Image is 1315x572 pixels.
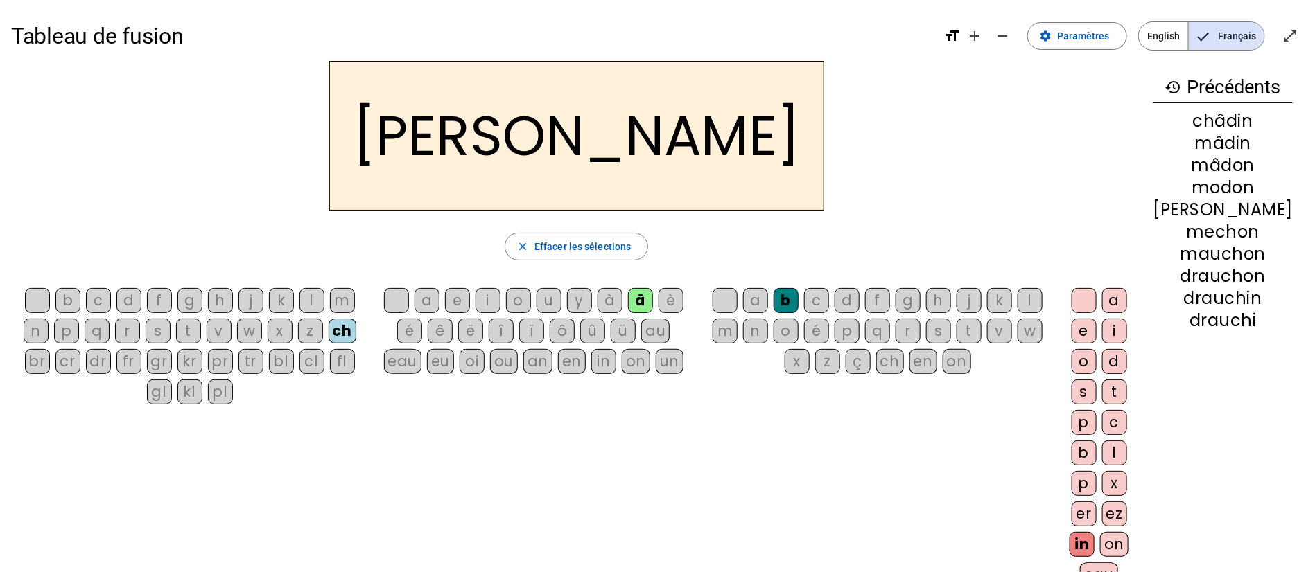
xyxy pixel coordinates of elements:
div: an [523,349,552,374]
div: châdin [1153,113,1293,129]
div: p [835,319,860,343]
div: mauchon [1153,246,1293,262]
h3: Précédents [1153,72,1293,103]
div: ë [458,319,483,343]
div: q [85,319,110,343]
div: oi [460,349,485,374]
div: x [1102,471,1127,496]
div: o [1072,349,1097,374]
div: kl [177,379,202,404]
div: modon [1153,179,1293,196]
div: ü [611,319,636,343]
div: z [815,349,840,374]
div: b [774,288,799,313]
div: y [567,288,592,313]
div: r [896,319,921,343]
div: dr [86,349,111,374]
div: h [208,288,233,313]
div: t [957,319,982,343]
h2: [PERSON_NAME] [329,61,824,211]
div: w [1018,319,1043,343]
div: drauchon [1153,268,1293,285]
div: k [269,288,294,313]
div: i [1102,319,1127,343]
div: w [237,319,262,343]
div: v [207,319,232,343]
div: tr [238,349,263,374]
div: pl [208,379,233,404]
div: o [506,288,531,313]
div: x [785,349,810,374]
div: on [1100,532,1129,557]
span: Effacer les sélections [534,238,631,255]
div: a [415,288,439,313]
div: c [804,288,829,313]
div: gr [147,349,172,374]
div: un [656,349,683,374]
mat-icon: history [1165,79,1182,96]
div: eu [427,349,454,374]
div: cl [299,349,324,374]
div: ê [428,319,453,343]
div: au [641,319,670,343]
h1: Tableau de fusion [11,14,933,58]
div: ô [550,319,575,343]
div: â [628,288,653,313]
div: v [987,319,1012,343]
div: m [713,319,738,343]
div: h [926,288,951,313]
div: eau [384,349,422,374]
div: a [1102,288,1127,313]
div: é [397,319,422,343]
div: ç [846,349,871,374]
div: û [580,319,605,343]
div: ez [1102,501,1127,526]
div: i [476,288,500,313]
div: o [774,319,799,343]
div: t [1102,379,1127,404]
div: f [147,288,172,313]
div: pr [208,349,233,374]
mat-icon: open_in_full [1282,28,1298,44]
div: l [1102,440,1127,465]
div: g [896,288,921,313]
div: x [268,319,293,343]
div: c [1102,410,1127,435]
mat-icon: remove [994,28,1011,44]
div: î [489,319,514,343]
div: mechon [1153,224,1293,240]
div: bl [269,349,294,374]
div: mâdin [1153,135,1293,152]
button: Diminuer la taille de la police [989,22,1016,50]
div: on [943,349,971,374]
span: Paramètres [1057,28,1110,44]
div: l [299,288,324,313]
div: f [865,288,890,313]
div: r [115,319,140,343]
mat-button-toggle-group: Language selection [1138,21,1265,51]
div: p [1072,471,1097,496]
div: e [1072,319,1097,343]
div: s [1072,379,1097,404]
div: ou [490,349,518,374]
div: k [987,288,1012,313]
div: fr [116,349,141,374]
div: u [537,288,561,313]
mat-icon: add [966,28,983,44]
div: q [865,319,890,343]
div: b [1072,440,1097,465]
div: en [558,349,586,374]
div: n [24,319,49,343]
div: en [909,349,937,374]
button: Paramètres [1027,22,1127,50]
div: ch [329,319,356,343]
div: drauchin [1153,290,1293,307]
div: [PERSON_NAME] [1153,202,1293,218]
div: l [1018,288,1043,313]
div: on [622,349,650,374]
button: Augmenter la taille de la police [961,22,989,50]
mat-icon: close [516,240,529,253]
div: d [116,288,141,313]
div: p [1072,410,1097,435]
div: drauchi [1153,312,1293,329]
